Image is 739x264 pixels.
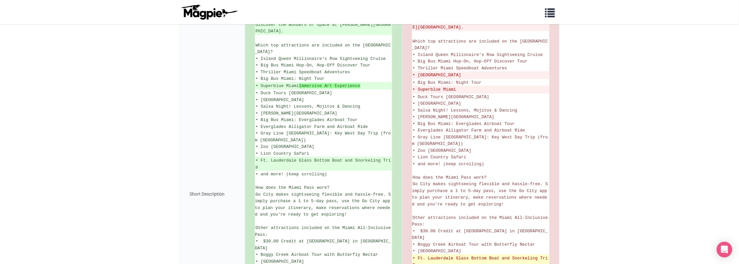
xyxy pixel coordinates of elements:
[256,124,368,129] span: • Everglades Alligator Farm and Airboat Ride
[413,52,543,57] span: • Island Queen Millionaire's Row Sightseeing Cruise
[413,114,495,119] span: • [PERSON_NAME][GEOGRAPHIC_DATA]
[413,242,535,247] span: • Boggy Creek Airboat Tour with Butterfly Nectar
[412,182,550,207] span: Go City makes sightseeing flexible and hassle-free. Simply purchase a 1 to 5-day pass, use the Go...
[255,43,391,55] span: Which top attractions are included on the [GEOGRAPHIC_DATA]?
[256,111,337,116] span: • [PERSON_NAME][GEOGRAPHIC_DATA]
[255,131,391,143] span: • Gray Line [GEOGRAPHIC_DATA]: Key West Day Trip (from [GEOGRAPHIC_DATA])
[413,121,515,126] span: • Big Bus Miami: Everglades Airboat Tour
[256,252,378,257] span: • Boggy Creek Airboat Tour with Butterfly Nectar
[413,66,507,71] span: • Thriller Miami Speedboat Adventures
[256,63,370,68] span: • Big Bus Miami Hop-On, Hop-Off Discover Tour
[256,104,360,109] span: • Salsa Night! Lessons, Mojitos & Dancing
[413,86,549,93] del: • Superblue Miami
[256,117,358,122] span: • Big Bus Miami: Everglades Airboat Tour
[412,215,550,227] span: Other attractions included on the Miami All-Inclusive Pass:
[412,39,548,51] span: Which top attractions are included on the [GEOGRAPHIC_DATA]?
[256,91,332,96] span: • Duck Tours [GEOGRAPHIC_DATA]
[180,4,239,20] img: logo-ab69f6fb50320c5b225c76a69d11143b.png
[413,72,549,79] del: • [GEOGRAPHIC_DATA]
[255,239,391,251] span: • $30.00 Credit at [GEOGRAPHIC_DATA] in [GEOGRAPHIC_DATA]
[256,144,314,149] span: • Zoo [GEOGRAPHIC_DATA]
[412,135,548,147] span: • Gray Line [GEOGRAPHIC_DATA]: Key West Day Trip (from [GEOGRAPHIC_DATA])
[413,80,482,85] span: • Big Bus Miami: Night Tour
[256,157,391,170] ins: • Ft. Lauderdale Glass Bottom Boat and Snorkeling Trip
[717,242,732,257] div: Open Intercom Messenger
[256,83,391,89] ins: • Superblue Miami
[413,162,484,167] span: • and more! (keep scrolling)
[413,148,471,153] span: • Zoo [GEOGRAPHIC_DATA]
[412,229,548,240] span: • $30.00 Credit at [GEOGRAPHIC_DATA] in [GEOGRAPHIC_DATA]
[413,249,461,254] span: • [GEOGRAPHIC_DATA]
[256,185,330,190] span: How does the Miami Pass work?
[413,155,466,160] span: • Lion Country Safari
[255,225,393,237] span: Other attractions included on the Miami All-Inclusive Pass:
[413,108,517,113] span: • Salsa Night! Lessons, Mojitos & Dancing
[256,70,350,75] span: • Thriller Miami Speedboat Adventures
[413,101,461,106] span: • [GEOGRAPHIC_DATA]
[255,192,393,217] span: Go City makes sightseeing flexible and hassle-free. Simply purchase a 1 to 5-day pass, use the Go...
[413,59,528,64] span: • Big Bus Miami Hop-On, Hop-Off Discover Tour
[299,83,360,88] strong: Immersive Art Experience
[256,259,304,264] span: • [GEOGRAPHIC_DATA]
[413,95,489,99] span: • Duck Tours [GEOGRAPHIC_DATA]
[256,172,327,177] span: • and more! (keep scrolling)
[256,151,309,156] span: • Lion Country Safari
[256,76,325,81] span: • Big Bus Miami: Night Tour
[413,175,487,180] span: How does the Miami Pass work?
[256,97,304,102] span: • [GEOGRAPHIC_DATA]
[413,128,525,133] span: • Everglades Alligator Farm and Airboat Ride
[256,56,386,61] span: • Island Queen Millionaire's Row Sightseeing Cruise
